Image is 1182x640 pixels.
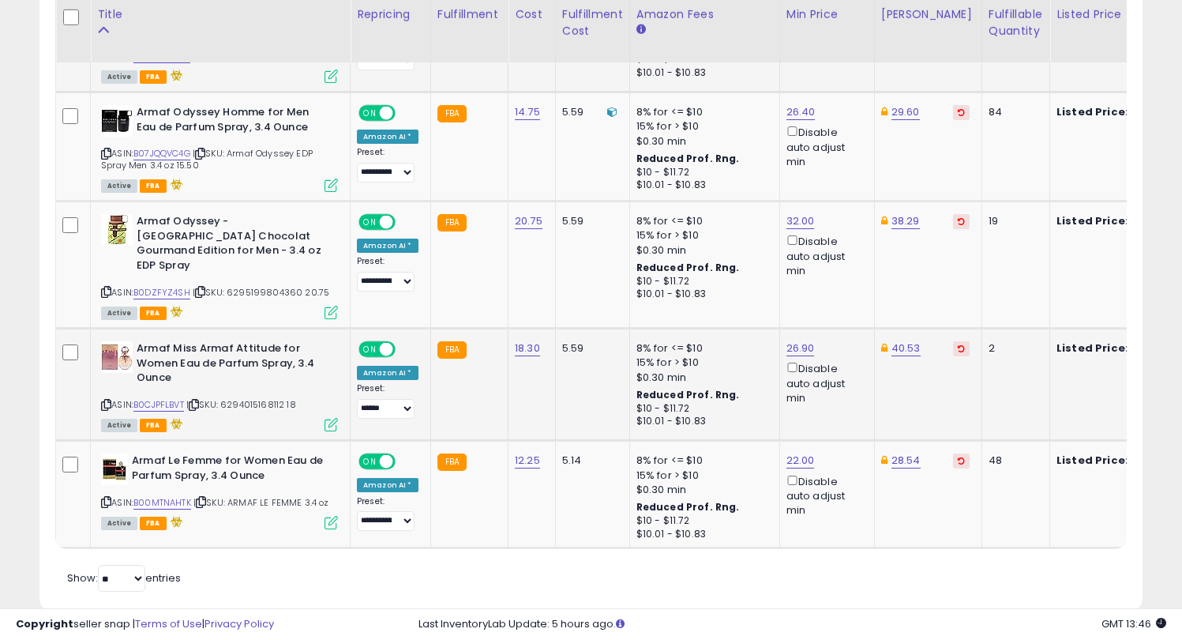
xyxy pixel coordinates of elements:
[636,66,767,80] div: $10.01 - $10.83
[437,105,467,122] small: FBA
[636,514,767,528] div: $10 - $11.72
[357,147,418,183] div: Preset:
[133,496,191,510] a: B00MTNAHTK
[636,483,767,497] div: $0.30 min
[67,570,181,585] span: Show: entries
[16,617,274,632] div: seller snap | |
[881,107,887,117] i: This overrides the store level Dynamic Max Price for this listing
[418,617,1166,632] div: Last InventoryLab Update: 5 hours ago.
[205,616,274,631] a: Privacy Policy
[16,616,73,631] strong: Copyright
[636,166,767,179] div: $10 - $11.72
[101,214,338,318] div: ASIN:
[101,70,137,84] span: All listings currently available for purchase on Amazon
[1056,104,1128,119] b: Listed Price:
[101,341,338,430] div: ASIN:
[393,107,418,120] span: OFF
[562,105,617,119] div: 5.59
[636,179,767,192] div: $10.01 - $10.83
[101,105,133,137] img: 41+D4Km1JKL._SL40_.jpg
[101,454,128,485] img: 41j4j0Iu-GL._SL40_.jpg
[193,496,329,509] span: | SKU: ARMAF LE FEMME 3.4 oz
[393,455,418,469] span: OFF
[786,213,815,229] a: 32.00
[636,134,767,149] div: $0.30 min
[357,366,418,380] div: Amazon AI *
[786,453,815,469] a: 22.00
[101,341,133,373] img: 41urVCFsrtL._SL40_.jpg
[989,341,1038,356] div: 2
[167,70,183,81] i: hazardous material
[167,418,183,429] i: hazardous material
[636,275,767,288] div: $10 - $11.72
[786,6,868,23] div: Min Price
[1101,616,1166,631] span: 2025-09-13 13:46 GMT
[636,288,767,301] div: $10.01 - $10.83
[989,214,1038,228] div: 19
[140,70,167,84] span: FBA
[636,23,646,37] small: Amazon Fees.
[437,6,501,23] div: Fulfillment
[167,179,183,190] i: hazardous material
[562,454,617,468] div: 5.14
[636,6,773,23] div: Amazon Fees
[137,341,328,390] b: Armaf Miss Armaf Attitude for Women Eau de Parfum Spray, 3.4 Ounce
[989,6,1043,40] div: Fulfillable Quantity
[786,360,862,405] div: Disable auto adjust min
[140,179,167,193] span: FBA
[989,454,1038,468] div: 48
[562,6,623,40] div: Fulfillment Cost
[437,454,467,471] small: FBA
[167,516,183,527] i: hazardous material
[357,256,418,292] div: Preset:
[101,214,133,246] img: 41fjEJloqlL._SL40_.jpg
[636,415,767,428] div: $10.01 - $10.83
[437,341,467,359] small: FBA
[636,469,767,483] div: 15% for > $10
[515,213,542,229] a: 20.75
[891,341,921,356] a: 40.53
[515,104,540,120] a: 14.75
[357,130,418,144] div: Amazon AI *
[562,214,617,228] div: 5.59
[636,371,767,385] div: $0.30 min
[437,214,467,232] small: FBA
[515,341,540,356] a: 18.30
[636,402,767,416] div: $10 - $11.72
[167,306,183,317] i: hazardous material
[891,213,920,229] a: 38.29
[97,6,343,23] div: Title
[515,6,549,23] div: Cost
[562,341,617,356] div: 5.59
[636,388,740,401] b: Reduced Prof. Rng.
[360,343,380,356] span: ON
[193,286,329,299] span: | SKU: 6295199804360 20.75
[140,517,167,530] span: FBA
[786,123,862,169] div: Disable auto adjust min
[636,261,740,274] b: Reduced Prof. Rng.
[636,228,767,243] div: 15% for > $10
[357,478,418,492] div: Amazon AI *
[891,104,920,120] a: 29.60
[636,356,767,370] div: 15% for > $10
[636,528,767,541] div: $10.01 - $10.83
[360,107,380,120] span: ON
[636,119,767,134] div: 15% for > $10
[101,147,313,171] span: | SKU: Armaf Odyssey EDP Spray Men 3.4 oz 15.50
[891,453,921,469] a: 28.54
[1056,213,1128,228] b: Listed Price:
[393,216,418,229] span: OFF
[137,214,328,277] b: Armaf Odyssey - [GEOGRAPHIC_DATA] Chocolat Gourmand Edition for Men - 3.4 oz EDP Spray
[133,286,190,299] a: B0DZFYZ4SH
[881,6,975,23] div: [PERSON_NAME]
[140,419,167,432] span: FBA
[989,105,1038,119] div: 84
[357,383,418,419] div: Preset:
[636,152,740,165] b: Reduced Prof. Rng.
[636,341,767,356] div: 8% for <= $10
[360,455,380,469] span: ON
[786,104,816,120] a: 26.40
[101,419,137,432] span: All listings currently available for purchase on Amazon
[140,307,167,320] span: FBA
[135,616,202,631] a: Terms of Use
